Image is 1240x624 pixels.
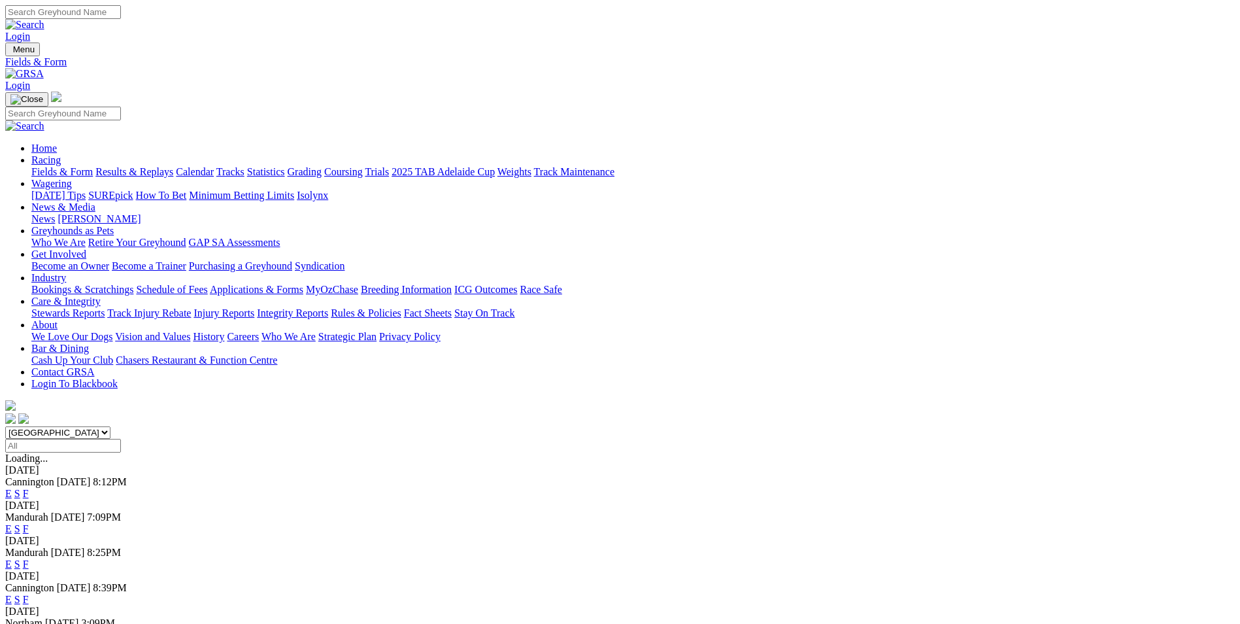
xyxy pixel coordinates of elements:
a: Retire Your Greyhound [88,237,186,248]
a: E [5,559,12,570]
a: How To Bet [136,190,187,201]
span: [DATE] [57,476,91,487]
span: 7:09PM [87,511,121,523]
a: Industry [31,272,66,283]
a: Become an Owner [31,260,109,271]
a: Stewards Reports [31,307,105,319]
a: Wagering [31,178,72,189]
a: S [14,594,20,605]
div: Get Involved [31,260,1235,272]
a: Fields & Form [5,56,1235,68]
a: E [5,488,12,499]
a: [PERSON_NAME] [58,213,141,224]
a: Breeding Information [361,284,452,295]
img: facebook.svg [5,413,16,424]
a: F [23,559,29,570]
img: GRSA [5,68,44,80]
a: Contact GRSA [31,366,94,377]
a: Chasers Restaurant & Function Centre [116,355,277,366]
a: E [5,594,12,605]
a: Integrity Reports [257,307,328,319]
button: Toggle navigation [5,43,40,56]
a: Greyhounds as Pets [31,225,114,236]
span: Mandurah [5,511,48,523]
a: MyOzChase [306,284,358,295]
a: Careers [227,331,259,342]
button: Toggle navigation [5,92,48,107]
img: Close [10,94,43,105]
a: Injury Reports [193,307,254,319]
span: Cannington [5,476,54,487]
img: logo-grsa-white.png [51,92,61,102]
a: Login To Blackbook [31,378,118,389]
div: News & Media [31,213,1235,225]
a: Fields & Form [31,166,93,177]
span: [DATE] [57,582,91,593]
a: Coursing [324,166,363,177]
a: Strategic Plan [318,331,377,342]
div: Greyhounds as Pets [31,237,1235,249]
a: Results & Replays [95,166,173,177]
a: Who We Are [31,237,86,248]
a: Rules & Policies [331,307,401,319]
a: Schedule of Fees [136,284,207,295]
span: 8:39PM [93,582,127,593]
span: 8:12PM [93,476,127,487]
img: logo-grsa-white.png [5,400,16,411]
a: E [5,523,12,534]
a: Get Involved [31,249,86,260]
a: Race Safe [520,284,561,295]
div: [DATE] [5,570,1235,582]
img: twitter.svg [18,413,29,424]
a: Trials [365,166,389,177]
span: Loading... [5,453,48,464]
a: Minimum Betting Limits [189,190,294,201]
a: Login [5,31,30,42]
img: Search [5,19,44,31]
div: Industry [31,284,1235,296]
a: Stay On Track [454,307,514,319]
span: [DATE] [51,511,85,523]
a: We Love Our Dogs [31,331,112,342]
a: Bar & Dining [31,343,89,354]
a: Calendar [176,166,214,177]
a: Home [31,143,57,154]
a: F [23,523,29,534]
a: Care & Integrity [31,296,101,307]
div: [DATE] [5,535,1235,547]
span: Mandurah [5,547,48,558]
a: News [31,213,55,224]
div: Racing [31,166,1235,178]
a: GAP SA Assessments [189,237,280,248]
a: Track Maintenance [534,166,614,177]
a: Cash Up Your Club [31,355,113,366]
a: S [14,523,20,534]
a: 2025 TAB Adelaide Cup [392,166,495,177]
a: S [14,488,20,499]
a: Privacy Policy [379,331,441,342]
div: Wagering [31,190,1235,201]
a: F [23,594,29,605]
a: Bookings & Scratchings [31,284,133,295]
div: [DATE] [5,606,1235,617]
div: [DATE] [5,464,1235,476]
div: About [31,331,1235,343]
input: Select date [5,439,121,453]
a: Racing [31,154,61,165]
a: Statistics [247,166,285,177]
span: Cannington [5,582,54,593]
a: Tracks [216,166,244,177]
a: SUREpick [88,190,133,201]
a: Isolynx [297,190,328,201]
a: ICG Outcomes [454,284,517,295]
a: Become a Trainer [112,260,186,271]
img: Search [5,120,44,132]
div: [DATE] [5,500,1235,511]
a: Syndication [295,260,344,271]
a: Track Injury Rebate [107,307,191,319]
a: Weights [497,166,531,177]
a: [DATE] Tips [31,190,86,201]
a: News & Media [31,201,95,213]
span: 8:25PM [87,547,121,558]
